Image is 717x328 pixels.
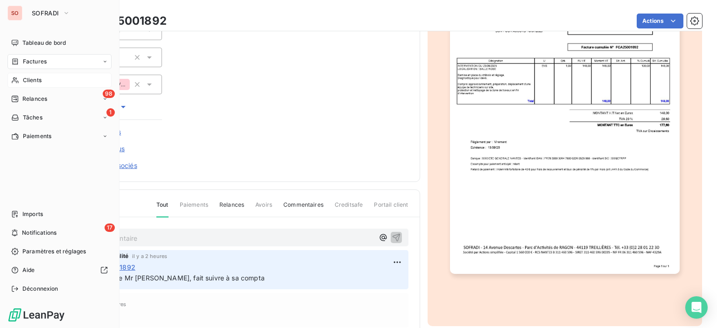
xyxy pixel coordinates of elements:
div: Open Intercom Messenger [685,296,708,319]
span: Imports [22,210,43,218]
span: 98 [103,90,115,98]
span: Relances [22,95,47,103]
span: Déconnexion [22,285,58,293]
span: Tâches [23,113,42,122]
span: Avoirs [255,201,272,216]
span: Aide [22,266,35,274]
span: Paiements [180,201,208,216]
span: il y a 2 heures [132,253,167,259]
span: Notifications [22,229,56,237]
span: Factures [23,57,47,66]
span: Commentaires [283,201,323,216]
span: Creditsafe [335,201,363,216]
img: Logo LeanPay [7,307,65,322]
span: Portail client [374,201,408,216]
span: Paramètres et réglages [22,247,86,256]
h3: FCA25001892 [87,13,167,29]
span: Tableau de bord [22,39,66,47]
span: SOFRADI [32,9,59,17]
button: Actions [637,14,683,28]
span: 1 [106,108,115,117]
div: SO [7,6,22,21]
span: 17 [105,223,115,232]
span: Paiements [23,132,51,140]
span: Tout [156,201,169,217]
span: Relances [219,201,244,216]
span: JC 07/10 reçu @de Mr [PERSON_NAME], fait suivre à sa compta [62,274,265,282]
span: Clients [23,76,42,84]
a: Aide [7,263,112,278]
